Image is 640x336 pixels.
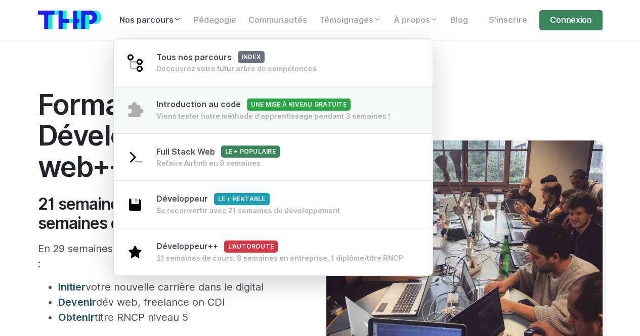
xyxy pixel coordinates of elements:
[539,10,602,30] a: Connexion
[313,10,388,30] a: Témoignages
[113,10,188,30] a: Nos parcours
[126,101,144,119] img: puzzle-4bde4084d90f9635442e68fcf97b7805.svg
[126,148,144,166] img: terminal-92af89cfa8d47c02adae11eb3e7f907c.svg
[114,86,433,134] a: Introduction au codeUne mise à niveau gratuite Viens tester notre méthode d’apprentissage pendant...
[126,54,144,72] img: git-4-38d7f056ac829478e83c2c2dd81de47b.svg
[156,100,351,109] span: Introduction au code
[114,228,433,275] a: Développeur++L'autoroute 21 semaines de cours, 8 semaines en entreprise, 1 diplôme/titre RNCP
[126,196,144,214] img: save-2003ce5719e3e880618d2f866ea23079.svg
[156,253,403,263] div: 21 semaines de cours, 8 semaines en entreprise, 1 diplôme/titre RNCP
[58,296,96,308] span: Devenir
[238,51,265,63] span: index
[38,89,296,182] h1: Formation Développeur-web++
[38,11,101,29] img: logo
[156,242,278,251] span: Développeur++
[224,241,278,253] span: L'autoroute
[156,158,280,168] div: Refaire Airbnb en 9 semaines
[38,195,296,233] h2: 21 semaines intenses et 8 semaines d'insertion pro
[247,99,351,111] span: Une mise à niveau gratuite
[58,310,296,325] li: titre RNCP niveau 5
[114,39,433,87] a: Tous nos parcoursindex Découvrez votre futur arbre de compétences
[188,10,242,30] a: Pédagogie
[126,243,144,261] img: star-1b1639e91352246008672c7d0108e8fd.svg
[156,64,317,74] div: Découvrez votre futur arbre de compétences
[58,281,86,293] span: Initier
[58,311,95,323] span: Obtenir
[156,147,280,157] span: Full Stack Web
[388,10,444,30] a: À propos
[483,10,533,30] a: S'inscrire
[444,10,474,30] a: Blog
[58,279,296,295] li: votre nouvelle carrière dans le digital
[242,10,313,30] a: Communautés
[214,193,270,205] span: Le + rentable
[156,111,391,121] div: Viens tester notre méthode d’apprentissage pendant 3 semaines !
[38,241,296,271] p: En 29 semaines de formation intensive, vous pourrez :
[156,53,265,62] span: Tous nos parcours
[156,206,340,216] div: Se reconvertir avec 21 semaines de développement
[156,194,270,204] span: Développeur
[114,180,433,228] a: DéveloppeurLe + rentable Se reconvertir avec 21 semaines de développement
[58,295,296,310] li: dév web, freelance on CDI
[221,146,280,158] span: Le + populaire
[114,133,433,181] a: Full Stack WebLe + populaire Refaire Airbnb en 9 semaines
